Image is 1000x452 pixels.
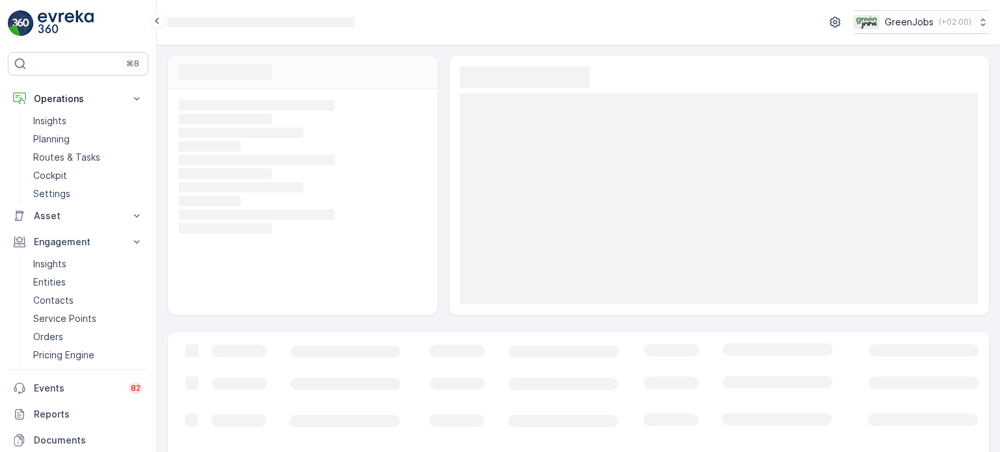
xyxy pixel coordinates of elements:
p: Orders [33,330,63,343]
p: Settings [33,187,70,200]
p: Insights [33,114,66,127]
p: Routes & Tasks [33,151,100,164]
p: Pricing Engine [33,349,94,362]
p: Entities [33,276,66,289]
p: Service Points [33,312,96,325]
p: Asset [34,209,122,222]
a: Orders [28,328,148,346]
p: ( +02:00 ) [939,17,971,27]
a: Reports [8,401,148,427]
p: GreenJobs [885,16,934,29]
a: Contacts [28,291,148,310]
a: Insights [28,112,148,130]
img: logo_light-DOdMpM7g.png [38,10,94,36]
a: Cockpit [28,166,148,185]
a: Pricing Engine [28,346,148,364]
p: Cockpit [33,169,67,182]
p: Operations [34,92,122,105]
a: Planning [28,130,148,148]
a: Entities [28,273,148,291]
a: Service Points [28,310,148,328]
p: Events [34,382,120,395]
p: Engagement [34,235,122,248]
a: Insights [28,255,148,273]
p: Insights [33,258,66,271]
a: Settings [28,185,148,203]
a: Events82 [8,375,148,401]
p: Planning [33,133,70,146]
a: Routes & Tasks [28,148,148,166]
p: Documents [34,434,143,447]
p: Reports [34,408,143,421]
img: Green_Jobs_Logo.png [854,15,880,29]
button: Asset [8,203,148,229]
p: ⌘B [126,59,139,69]
button: GreenJobs(+02:00) [854,10,990,34]
p: Contacts [33,294,74,307]
p: 82 [131,383,141,393]
img: logo [8,10,34,36]
button: Engagement [8,229,148,255]
button: Operations [8,86,148,112]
